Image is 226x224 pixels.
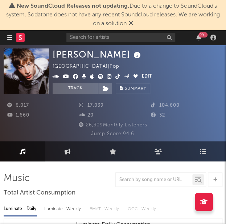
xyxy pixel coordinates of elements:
[142,72,152,81] button: Edit
[53,62,128,71] div: [GEOGRAPHIC_DATA] | Pop
[125,87,146,91] span: Summary
[53,48,143,60] div: [PERSON_NAME]
[6,3,220,27] span: : Due to a change to SoundCloud's system, Sodatone does not have any recent Soundcloud releases. ...
[151,113,165,118] span: 32
[196,35,201,40] button: 99+
[91,131,134,136] span: Jump Score: 94.6
[4,189,75,197] span: Total Artist Consumption
[7,103,29,108] span: 6,017
[79,113,94,118] span: 20
[78,123,147,127] span: 26,309 Monthly Listeners
[66,33,175,42] input: Search for artists
[4,203,37,215] div: Luminate - Daily
[7,113,29,118] span: 1,660
[151,103,180,108] span: 104,600
[53,83,98,94] button: Track
[17,3,128,9] span: New SoundCloud Releases not updating
[198,32,207,38] div: 99 +
[79,103,104,108] span: 17,039
[129,21,133,27] span: Dismiss
[44,203,82,215] div: Luminate - Weekly
[116,83,150,94] button: Summary
[116,177,192,183] input: Search by song name or URL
